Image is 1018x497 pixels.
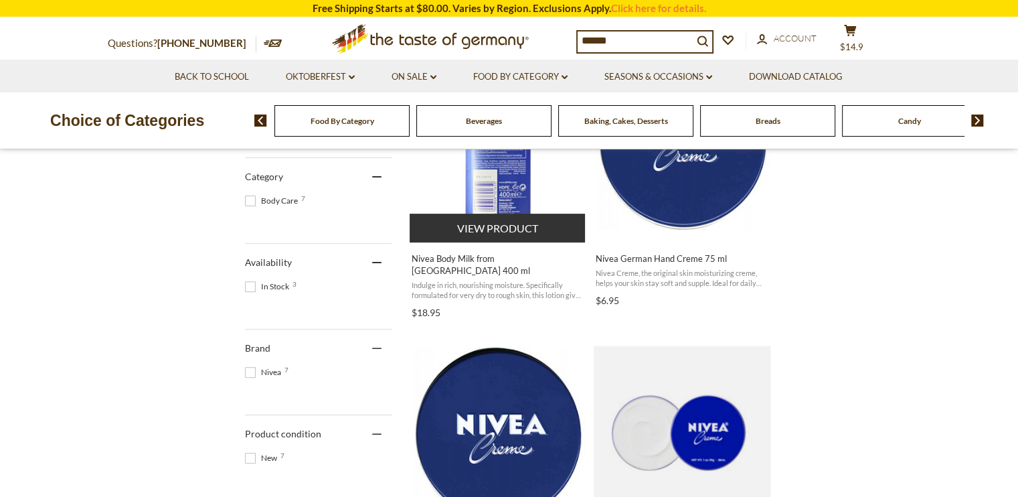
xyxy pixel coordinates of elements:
[473,70,568,84] a: Food By Category
[611,2,706,14] a: Click here for details.
[774,33,817,44] span: Account
[245,171,283,182] span: Category
[412,253,585,277] span: Nivea Body Milk from [GEOGRAPHIC_DATA] 400 ml
[749,70,843,84] a: Download Catalog
[971,115,984,127] img: next arrow
[596,268,769,289] span: Nivea Creme, the original skin moisturizing creme, helps your skin stay soft and supple. Ideal fo...
[157,37,246,49] a: [PHONE_NUMBER]
[757,31,817,46] a: Account
[286,70,355,84] a: Oktoberfest
[245,281,293,293] span: In Stock
[254,115,267,127] img: previous arrow
[596,295,619,306] span: $6.95
[284,366,288,373] span: 7
[245,257,292,268] span: Availability
[412,280,585,301] span: Indulge in rich, nourishing moisture. Specifically formulated for very dry to rough skin, this lo...
[594,42,771,311] a: Nivea German Hand Creme 75 ml
[584,116,668,126] a: Baking, Cakes, Desserts
[301,195,305,202] span: 7
[831,24,871,58] button: $14.9
[245,428,321,439] span: Product condition
[245,195,302,207] span: Body Care
[292,281,296,287] span: 3
[756,116,780,126] a: Breads
[840,42,863,52] span: $14.9
[245,342,270,354] span: Brand
[898,116,921,126] a: Candy
[412,307,440,318] span: $18.95
[280,452,284,459] span: 7
[245,366,285,378] span: Nivea
[410,42,587,323] a: Nivea Body Milk from Germany 400 ml
[596,253,769,265] span: Nivea German Hand Creme 75 ml
[604,70,712,84] a: Seasons & Occasions
[392,70,436,84] a: On Sale
[311,116,374,126] a: Food By Category
[410,214,586,242] button: View product
[466,116,502,126] a: Beverages
[175,70,249,84] a: Back to School
[108,35,256,52] p: Questions?
[245,452,281,464] span: New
